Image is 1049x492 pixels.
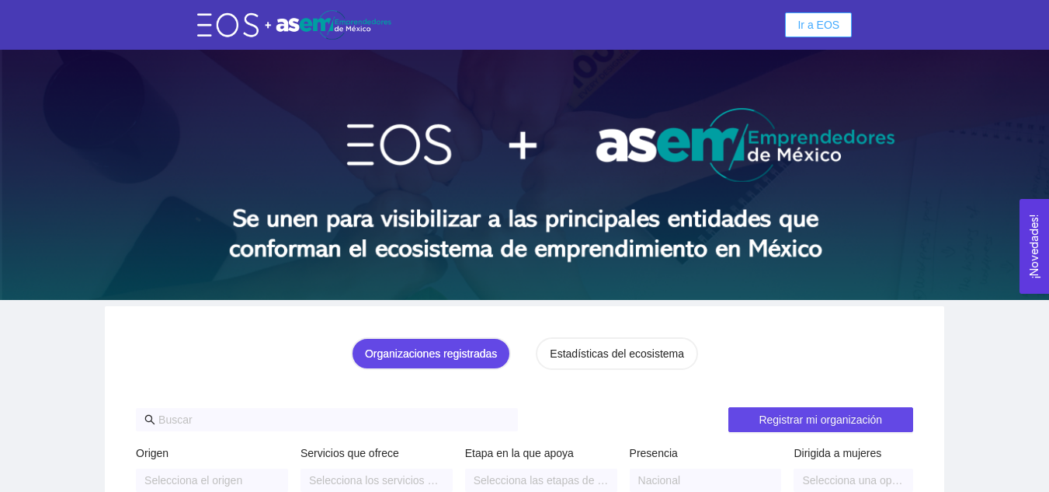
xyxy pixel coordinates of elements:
[144,414,155,425] span: search
[300,445,399,462] label: Servicios que ofrece
[550,345,684,362] div: Estadísticas del ecosistema
[759,411,882,428] span: Registrar mi organización
[197,10,391,39] img: eos-asem-logo.38b026ae.png
[785,12,852,37] button: Ir a EOS
[794,445,881,462] label: Dirigida a mujeres
[158,411,509,428] input: Buscar
[136,445,168,462] label: Origen
[797,16,839,33] span: Ir a EOS
[630,445,678,462] label: Presencia
[728,407,913,432] button: Registrar mi organización
[465,445,574,462] label: Etapa en la que apoya
[1019,199,1049,294] button: Open Feedback Widget
[365,345,497,362] div: Organizaciones registradas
